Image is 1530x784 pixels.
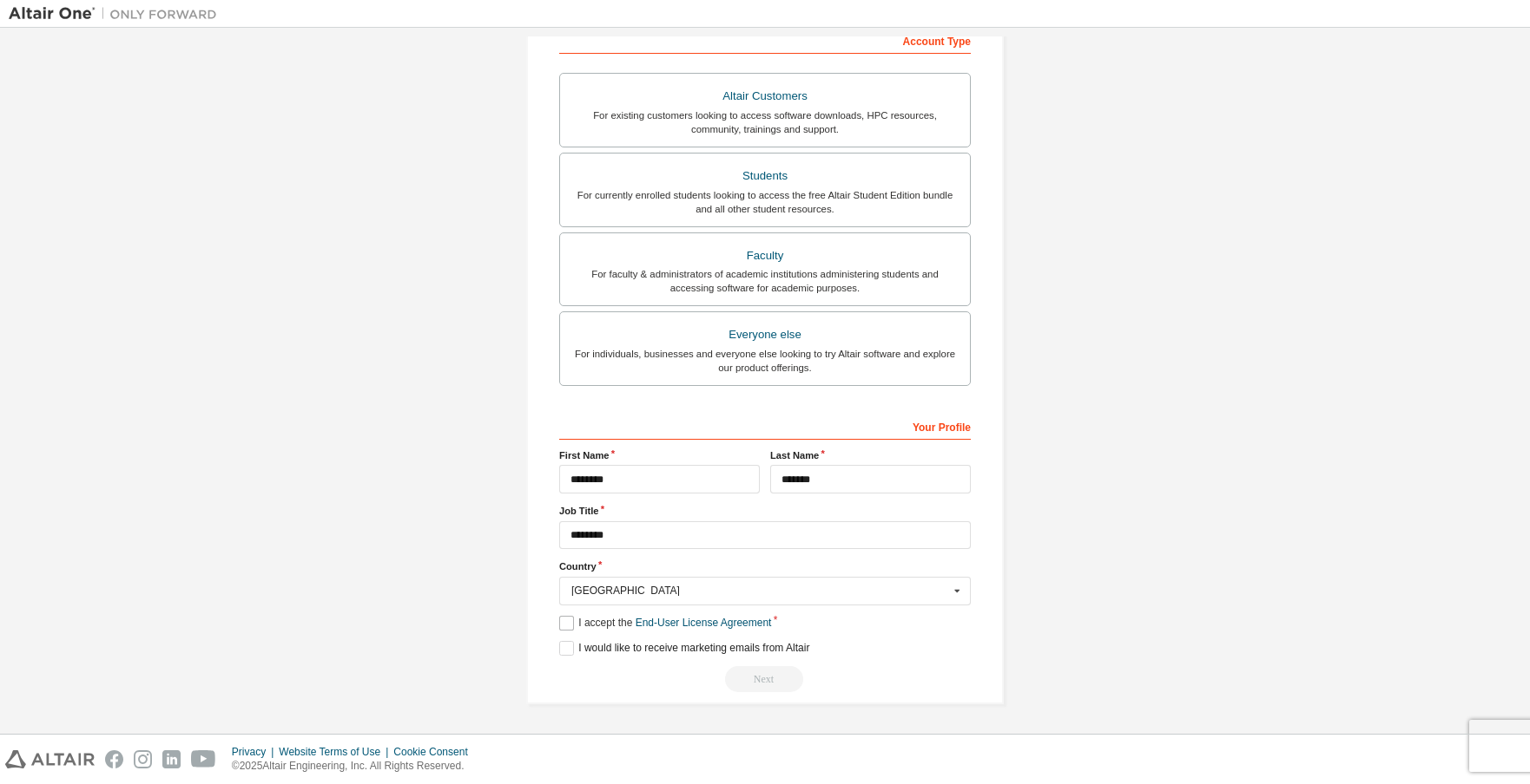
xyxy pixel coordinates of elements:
div: Your Profile [559,412,971,440]
img: linkedin.svg [162,750,181,768]
div: Account Type [559,26,971,54]
div: For faculty & administrators of academic institutions administering students and accessing softwa... [570,267,960,295]
div: Altair Customers [570,84,960,108]
div: Students [570,164,960,188]
img: facebook.svg [105,750,123,768]
div: [GEOGRAPHIC_DATA] [571,585,949,596]
div: Read and acccept EULA to continue [559,666,971,692]
div: Faculty [570,244,960,268]
p: © 2025 Altair Engineering, Inc. All Rights Reserved. [232,759,478,774]
img: instagram.svg [134,750,152,768]
div: For individuals, businesses and everyone else looking to try Altair software and explore our prod... [570,347,960,375]
img: Altair One [9,5,226,23]
label: Last Name [770,448,971,462]
div: Privacy [232,745,279,759]
img: youtube.svg [191,750,216,768]
div: Website Terms of Use [279,745,393,759]
div: Everyone else [570,323,960,347]
label: Job Title [559,504,971,518]
div: Cookie Consent [393,745,478,759]
div: For currently enrolled students looking to access the free Altair Student Edition bundle and all ... [570,188,960,216]
a: End-User License Agreement [636,617,772,629]
label: I would like to receive marketing emails from Altair [559,641,809,656]
img: altair_logo.svg [5,750,95,768]
div: For existing customers looking to access software downloads, HPC resources, community, trainings ... [570,108,960,136]
label: Country [559,559,971,573]
label: First Name [559,448,760,462]
label: I accept the [559,616,771,630]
